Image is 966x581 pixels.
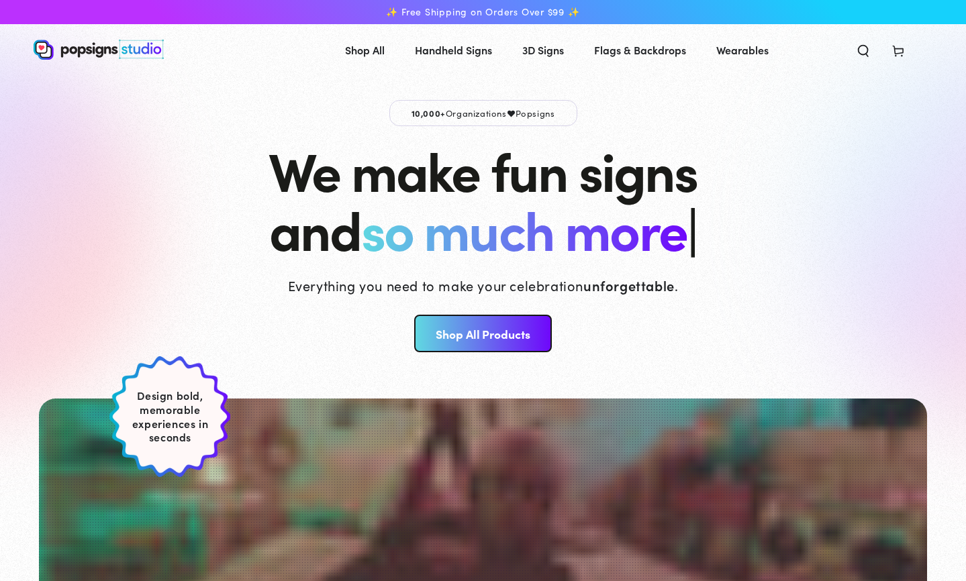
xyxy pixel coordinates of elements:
strong: unforgettable [583,276,675,295]
summary: Search our site [846,35,881,64]
a: Handheld Signs [405,32,502,68]
h1: We make fun signs and [269,140,697,258]
span: Shop All [345,40,385,60]
a: 3D Signs [512,32,574,68]
span: | [687,190,697,266]
span: ✨ Free Shipping on Orders Over $99 ✨ [386,6,579,18]
p: Everything you need to make your celebration . [288,276,679,295]
a: Wearables [706,32,779,68]
span: 3D Signs [522,40,564,60]
a: Shop All [335,32,395,68]
a: Shop All Products [414,315,552,352]
span: Flags & Backdrops [594,40,686,60]
a: Flags & Backdrops [584,32,696,68]
span: 10,000+ [412,107,446,119]
p: Organizations Popsigns [389,100,577,126]
img: Popsigns Studio [34,40,164,60]
span: Handheld Signs [415,40,492,60]
span: Wearables [716,40,769,60]
span: so much more [361,191,687,265]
